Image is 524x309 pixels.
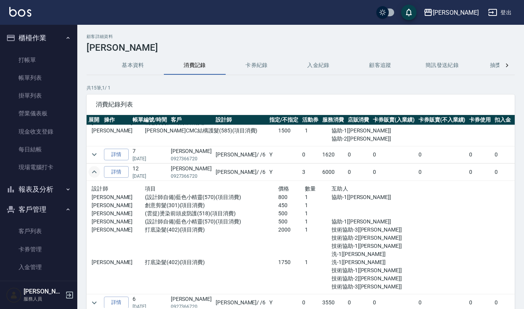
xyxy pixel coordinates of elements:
[102,56,164,75] button: 基本資料
[145,185,156,192] span: 項目
[349,56,411,75] button: 顧客追蹤
[493,115,513,125] th: 扣入金
[24,288,63,295] h5: [PERSON_NAME]
[288,56,349,75] button: 入金紀錄
[320,163,346,180] td: 6000
[131,146,169,163] td: 7
[92,201,145,209] p: [PERSON_NAME]
[346,146,371,163] td: 0
[305,226,332,234] p: 1
[3,28,74,48] button: 櫃檯作業
[131,163,169,180] td: 12
[92,193,145,201] p: [PERSON_NAME]
[3,69,74,87] a: 帳單列表
[278,193,305,201] p: 800
[278,201,305,209] p: 450
[420,5,482,21] button: [PERSON_NAME]
[87,115,102,125] th: 展開
[171,173,212,180] p: 0927366720
[104,149,129,161] a: 詳情
[3,179,74,199] button: 報表及分析
[332,185,348,192] span: 互助人
[332,275,412,283] p: 技術協助-2[[PERSON_NAME]]
[332,234,412,242] p: 技術協助-2[[PERSON_NAME]]
[278,185,289,192] span: 價格
[87,42,515,53] h3: [PERSON_NAME]
[493,163,513,180] td: 0
[3,123,74,141] a: 現金收支登錄
[145,209,278,218] p: (雲提)燙染前頭皮防護(518)(項目消費)
[88,297,100,309] button: expand row
[145,127,278,135] p: [PERSON_NAME]CMC結構護髮(585)(項目消費)
[3,158,74,176] a: 現場電腦打卡
[131,115,169,125] th: 帳單編號/時間
[278,127,305,135] p: 1500
[92,218,145,226] p: [PERSON_NAME]
[332,135,412,143] p: 協助-2[[PERSON_NAME]]
[320,146,346,163] td: 1620
[417,115,468,125] th: 卡券販賣(不入業績)
[417,163,468,180] td: 0
[24,295,63,302] p: 服務人員
[88,149,100,160] button: expand row
[332,242,412,250] p: 技術協助-1[[PERSON_NAME]]
[278,218,305,226] p: 500
[467,115,493,125] th: 卡券使用
[411,56,473,75] button: 簡訊發送紀錄
[332,193,412,201] p: 協助-1[[PERSON_NAME]]
[467,163,493,180] td: 0
[3,87,74,105] a: 掛單列表
[332,258,412,266] p: 洗-1[[PERSON_NAME]]
[3,105,74,122] a: 營業儀表板
[164,56,226,75] button: 消費記錄
[92,226,145,234] p: [PERSON_NAME]
[145,193,278,201] p: (設計師自備)藍色小精靈(570)(項目消費)
[485,5,515,20] button: 登出
[278,258,305,266] p: 1750
[104,166,129,178] a: 詳情
[92,209,145,218] p: [PERSON_NAME]
[278,226,305,234] p: 2000
[214,146,267,163] td: [PERSON_NAME] / /6
[92,127,145,135] p: [PERSON_NAME]
[87,84,515,91] p: 共 15 筆, 1 / 1
[267,146,300,163] td: Y
[401,5,417,20] button: save
[305,209,332,218] p: 1
[305,185,316,192] span: 數量
[133,173,167,180] p: [DATE]
[169,146,214,163] td: [PERSON_NAME]
[145,258,278,266] p: 打底染髮(402)(項目消費)
[104,297,129,309] a: 詳情
[305,258,332,266] p: 1
[305,193,332,201] p: 1
[214,115,267,125] th: 設計師
[417,146,468,163] td: 0
[332,283,412,291] p: 技術協助-3[[PERSON_NAME]]
[92,185,108,192] span: 設計師
[9,7,31,17] img: Logo
[133,155,167,162] p: [DATE]
[300,115,320,125] th: 活動券
[300,146,320,163] td: 0
[3,199,74,220] button: 客戶管理
[6,287,22,303] img: Person
[92,258,145,266] p: [PERSON_NAME]
[371,146,417,163] td: 0
[169,163,214,180] td: [PERSON_NAME]
[332,250,412,258] p: 洗-1[[PERSON_NAME]]
[267,115,300,125] th: 指定/不指定
[3,258,74,276] a: 入金管理
[346,115,371,125] th: 店販消費
[371,115,417,125] th: 卡券販賣(入業績)
[145,218,278,226] p: (設計師自備)藍色小精靈(570)(項目消費)
[214,163,267,180] td: [PERSON_NAME] / /6
[87,34,515,39] h2: 顧客詳細資料
[433,8,479,17] div: [PERSON_NAME]
[278,209,305,218] p: 500
[305,218,332,226] p: 1
[332,266,412,275] p: 技術協助-1[[PERSON_NAME]]
[102,115,131,125] th: 操作
[320,115,346,125] th: 服務消費
[3,141,74,158] a: 每日結帳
